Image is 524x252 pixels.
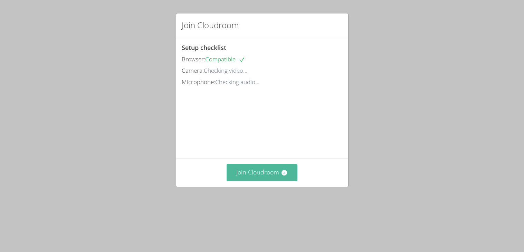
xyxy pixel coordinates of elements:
[227,164,297,181] button: Join Cloudroom
[182,67,204,74] span: Camera:
[205,55,245,63] span: Compatible
[182,19,239,31] h2: Join Cloudroom
[182,78,215,86] span: Microphone:
[204,67,247,74] span: Checking video...
[182,43,226,52] span: Setup checklist
[182,55,205,63] span: Browser:
[215,78,259,86] span: Checking audio...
